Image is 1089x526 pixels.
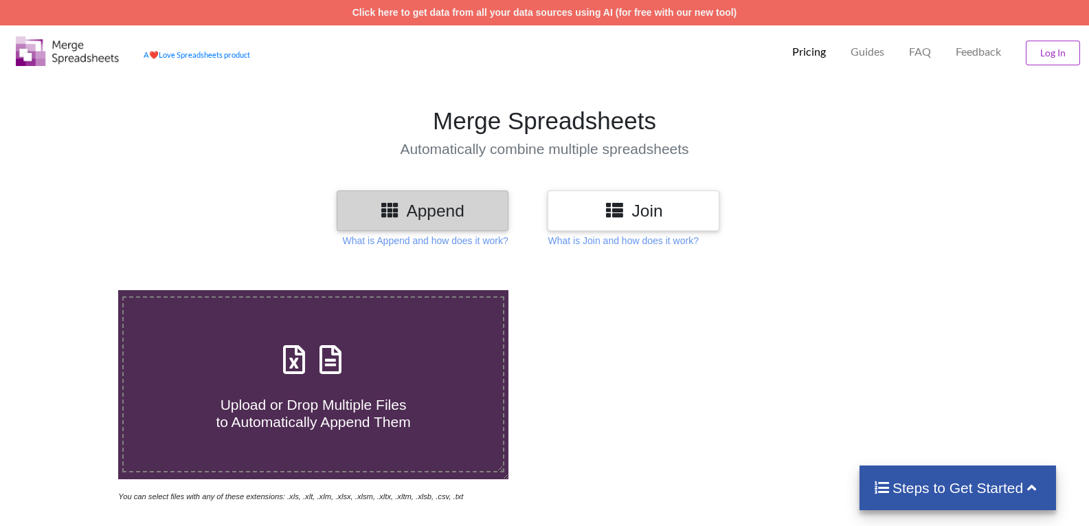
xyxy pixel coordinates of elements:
[558,201,709,221] h3: Join
[347,201,498,221] h3: Append
[851,45,884,59] p: Guides
[873,479,1043,496] h4: Steps to Get Started
[342,234,508,248] p: What is Append and how does it work?
[118,492,463,501] i: You can select files with any of these extensions: .xls, .xlt, .xlm, .xlsx, .xlsm, .xltx, .xltm, ...
[144,50,250,59] a: AheartLove Spreadsheets product
[352,7,737,18] a: Click here to get data from all your data sources using AI (for free with our new tool)
[956,46,1001,57] span: Feedback
[216,397,410,430] span: Upload or Drop Multiple Files to Automatically Append Them
[1026,41,1080,65] button: Log In
[149,50,159,59] span: heart
[548,234,698,248] p: What is Join and how does it work?
[909,45,931,59] p: FAQ
[792,45,826,59] p: Pricing
[16,36,119,66] img: Logo.png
